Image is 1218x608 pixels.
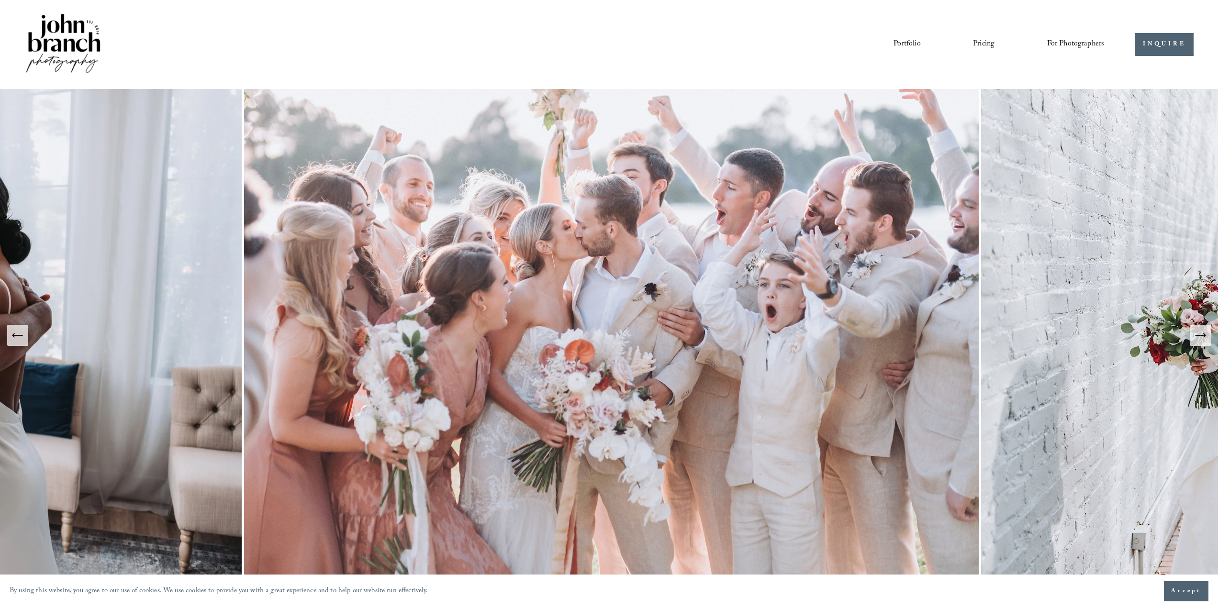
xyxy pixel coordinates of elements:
[1171,586,1201,596] span: Accept
[1135,33,1194,56] a: INQUIRE
[894,36,920,53] a: Portfolio
[1190,325,1211,346] button: Next Slide
[973,36,995,53] a: Pricing
[24,12,102,77] img: John Branch IV Photography
[1164,581,1208,601] button: Accept
[1047,36,1105,53] a: folder dropdown
[1047,37,1105,52] span: For Photographers
[10,585,428,598] p: By using this website, you agree to our use of cookies. We use cookies to provide you with a grea...
[7,325,28,346] button: Previous Slide
[242,89,981,582] img: A wedding party celebrating outdoors, featuring a bride and groom kissing amidst cheering bridesm...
